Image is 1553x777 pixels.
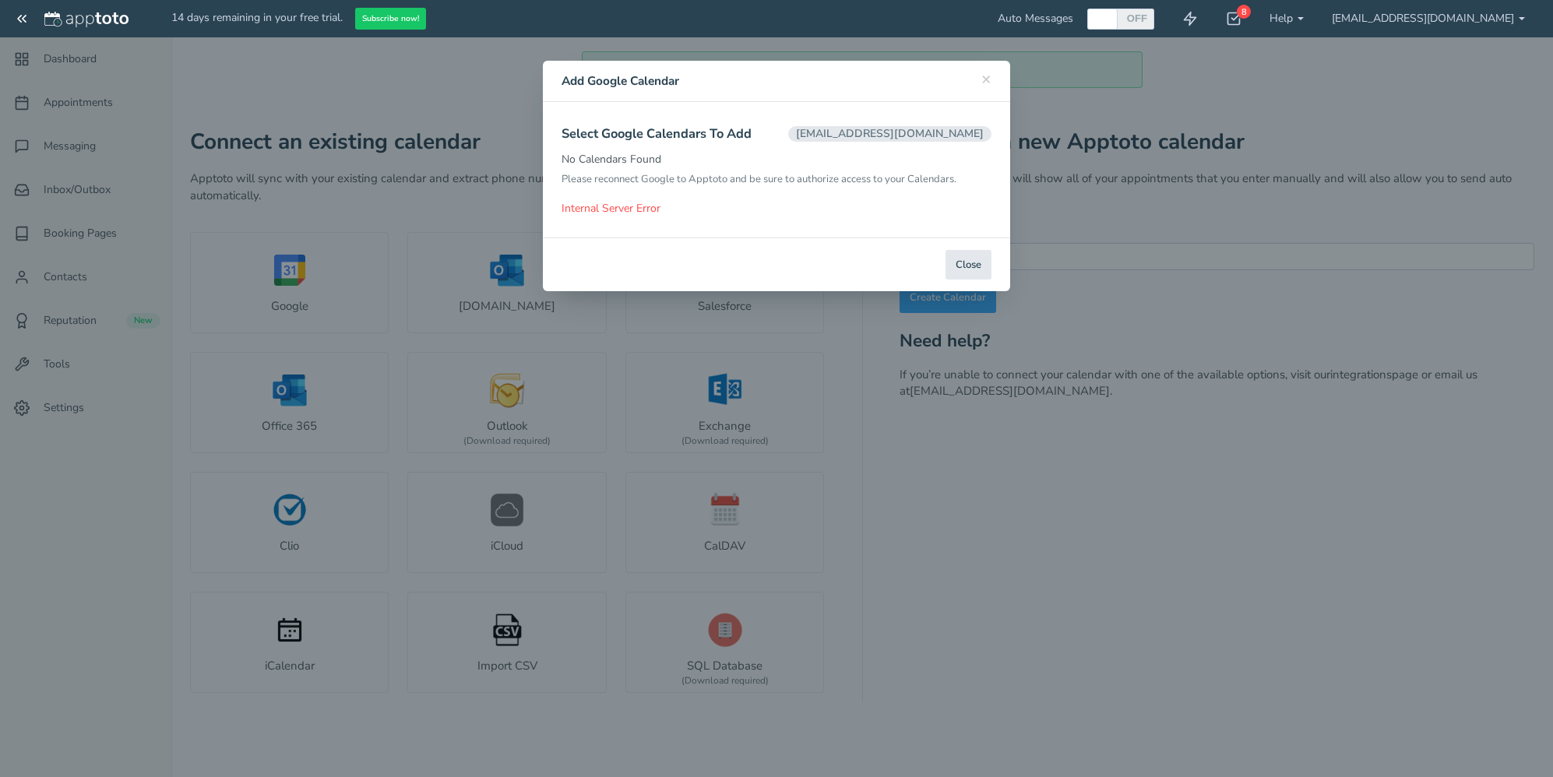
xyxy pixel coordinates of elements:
[981,68,991,90] span: ×
[562,152,991,187] div: No Calendars Found
[562,201,991,216] p: Internal Server Error
[562,72,991,90] h4: Add Google Calendar
[562,126,991,141] h2: Select Google Calendars To Add
[562,172,991,187] p: Please reconnect Google to Apptoto and be sure to authorize access to your Calendars.
[788,126,991,141] span: [EMAIL_ADDRESS][DOMAIN_NAME]
[946,250,991,280] button: Close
